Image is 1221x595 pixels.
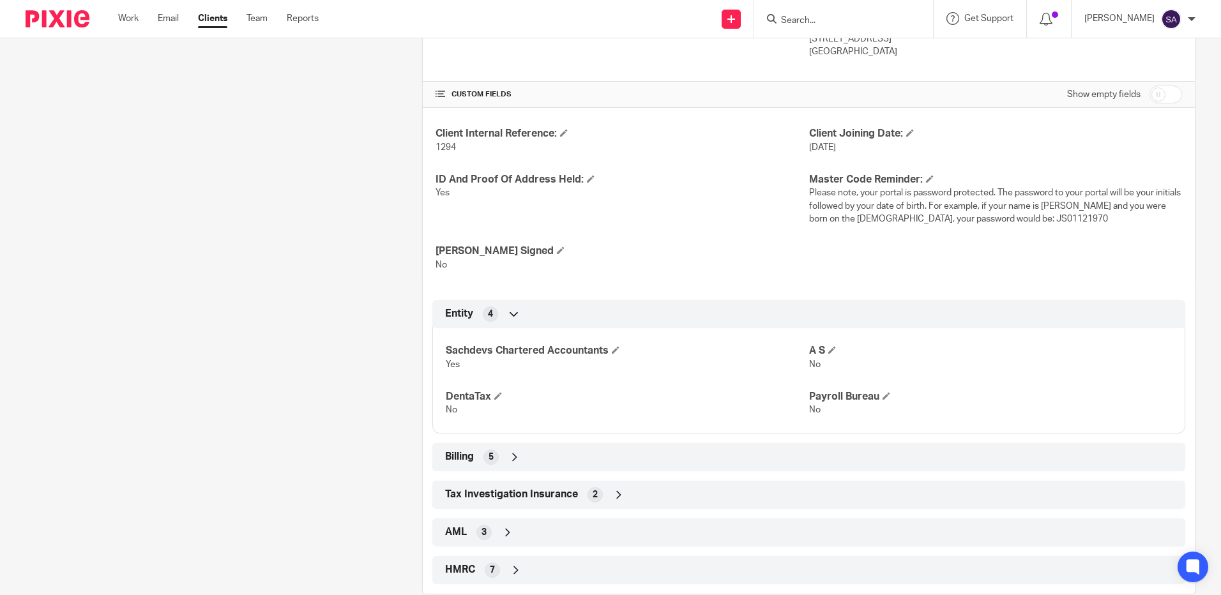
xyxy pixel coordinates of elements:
[593,488,598,501] span: 2
[436,260,447,269] span: No
[490,564,495,576] span: 7
[287,12,319,25] a: Reports
[809,45,1182,58] p: [GEOGRAPHIC_DATA]
[809,188,1181,223] span: Please note, your portal is password protected. The password to your portal will be your initials...
[489,451,494,463] span: 5
[1161,9,1181,29] img: svg%3E
[436,127,808,140] h4: Client Internal Reference:
[964,14,1013,23] span: Get Support
[198,12,227,25] a: Clients
[809,390,1172,403] h4: Payroll Bureau
[446,360,460,369] span: Yes
[1084,12,1155,25] p: [PERSON_NAME]
[436,89,808,100] h4: CUSTOM FIELDS
[158,12,179,25] a: Email
[436,173,808,186] h4: ID And Proof Of Address Held:
[809,173,1182,186] h4: Master Code Reminder:
[118,12,139,25] a: Work
[780,15,895,27] input: Search
[446,405,457,414] span: No
[246,12,268,25] a: Team
[809,33,1182,45] p: [STREET_ADDRESS]
[809,143,836,152] span: [DATE]
[445,525,467,539] span: AML
[446,390,808,403] h4: DentaTax
[809,405,821,414] span: No
[436,188,450,197] span: Yes
[445,488,578,501] span: Tax Investigation Insurance
[26,10,89,27] img: Pixie
[436,143,456,152] span: 1294
[436,245,808,258] h4: [PERSON_NAME] Signed
[445,450,474,463] span: Billing
[809,360,821,369] span: No
[809,127,1182,140] h4: Client Joining Date:
[1067,88,1141,101] label: Show empty fields
[482,526,487,539] span: 3
[445,563,475,576] span: HMRC
[488,308,493,320] span: 4
[445,307,473,320] span: Entity
[446,344,808,358] h4: Sachdevs Chartered Accountants
[809,344,1172,358] h4: A S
